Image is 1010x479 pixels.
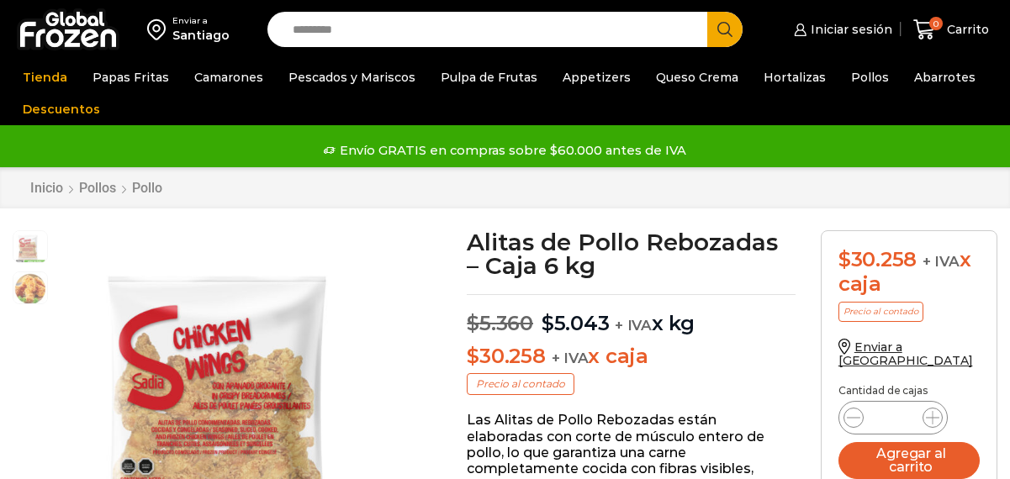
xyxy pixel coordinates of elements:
span: + IVA [923,253,960,270]
span: $ [467,311,479,335]
bdi: 30.258 [838,247,917,271]
div: x caja [838,248,980,297]
img: address-field-icon.svg [147,15,172,44]
span: $ [542,311,554,335]
div: Enviar a [172,15,230,27]
span: + IVA [552,350,589,366]
bdi: 5.043 [542,311,610,335]
a: Pollo [131,180,163,196]
a: 0 Carrito [909,10,993,50]
a: Abarrotes [906,61,984,93]
input: Product quantity [877,406,909,429]
span: $ [838,247,851,271]
a: Enviar a [GEOGRAPHIC_DATA] [838,340,973,369]
a: Iniciar sesión [790,13,892,46]
span: + IVA [615,317,652,334]
span: alitas-pollo [13,231,47,265]
nav: Breadcrumb [29,180,163,196]
a: Pescados y Mariscos [280,61,424,93]
a: Tienda [14,61,76,93]
a: Pulpa de Frutas [432,61,546,93]
span: 0 [929,17,943,30]
p: Precio al contado [467,373,574,395]
a: Papas Fritas [84,61,177,93]
h1: Alitas de Pollo Rebozadas – Caja 6 kg [467,230,795,277]
bdi: 5.360 [467,311,533,335]
button: Search button [707,12,743,47]
bdi: 30.258 [467,344,545,368]
span: alitas-de-pollo [13,272,47,306]
a: Camarones [186,61,272,93]
span: Carrito [943,21,989,38]
a: Pollos [843,61,897,93]
p: x kg [467,294,795,336]
a: Hortalizas [755,61,834,93]
a: Descuentos [14,93,108,125]
a: Inicio [29,180,64,196]
a: Queso Crema [648,61,747,93]
span: $ [467,344,479,368]
button: Agregar al carrito [838,442,980,479]
p: Precio al contado [838,302,923,322]
a: Appetizers [554,61,639,93]
a: Pollos [78,180,117,196]
div: Santiago [172,27,230,44]
p: Cantidad de cajas [838,385,980,397]
p: x caja [467,345,795,369]
span: Iniciar sesión [806,21,892,38]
